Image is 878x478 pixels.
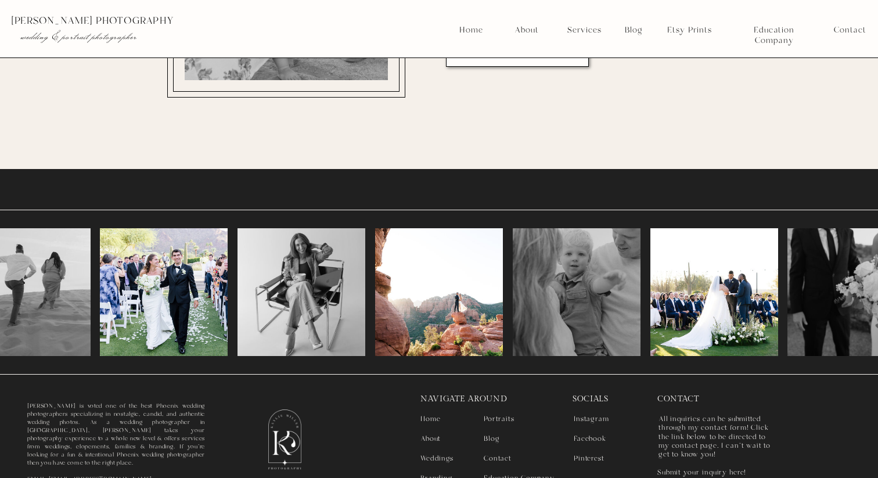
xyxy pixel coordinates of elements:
a: Services [563,25,606,35]
a: Education Company [734,25,814,35]
a: Home [420,415,465,423]
a: Facebook [574,434,632,443]
nav: All inquiries can be submitted through my contact form! Click the link below to be directed to my... [658,415,774,455]
p: [PERSON_NAME] photography [11,16,257,26]
a: Home [459,25,484,35]
a: About [420,434,479,443]
a: Etsy Prints [663,25,716,35]
a: Instagram [574,415,618,423]
a: [PERSON_NAME] is voted one of the best Phoenix wedding photographers specializing in nostalgic, c... [27,402,205,477]
p: socials [573,395,624,403]
p: wedding & portrait photographer [20,31,233,42]
p: contact [657,395,709,403]
a: Contact [834,25,866,35]
a: Pinterest [574,454,618,462]
a: Portraits [484,415,528,423]
a: Blog [621,25,646,35]
a: Weddings [420,454,465,462]
a: Blog [484,434,542,443]
p: navigate around [420,395,526,403]
a: Contact [484,454,528,462]
a: About [512,25,541,35]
